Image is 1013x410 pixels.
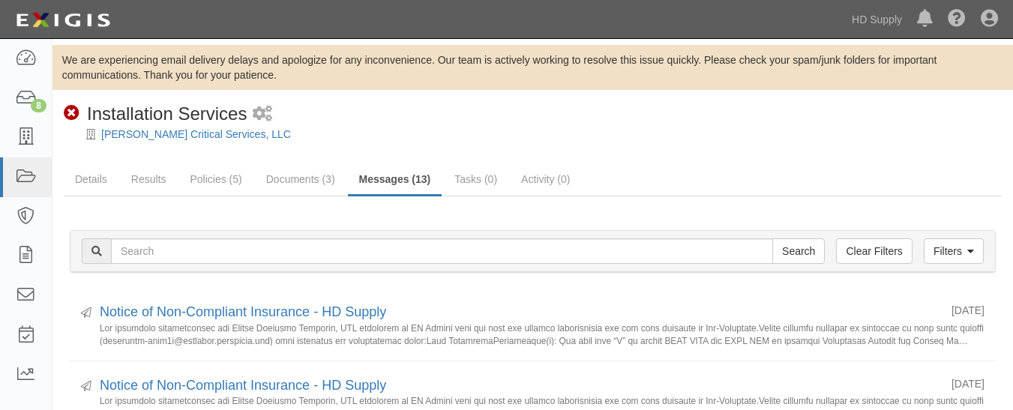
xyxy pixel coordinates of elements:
[100,304,386,319] a: Notice of Non-Compliant Insurance - HD Supply
[844,4,910,34] a: HD Supply
[952,303,985,318] div: [DATE]
[924,238,984,264] a: Filters
[120,164,178,194] a: Results
[772,238,825,264] input: Search
[87,103,247,124] span: Installation Services
[64,101,247,127] div: Installation Services
[31,99,46,112] div: 8
[952,376,985,391] div: [DATE]
[64,106,79,121] i: Non-Compliant
[52,52,1013,82] div: We are experiencing email delivery delays and apologize for any inconvenience. Our team is active...
[948,10,966,28] i: Help Center - Complianz
[101,128,291,140] a: [PERSON_NAME] Critical Services, LLC
[100,303,940,322] div: Notice of Non-Compliant Insurance - HD Supply
[100,376,940,396] div: Notice of Non-Compliant Insurance - HD Supply
[11,7,115,34] img: logo-5460c22ac91f19d4615b14bd174203de0afe785f0fc80cf4dbbc73dc1793850b.png
[81,308,91,319] i: Sent
[178,164,253,194] a: Policies (5)
[348,164,442,196] a: Messages (13)
[111,238,773,264] input: Search
[255,164,346,194] a: Documents (3)
[64,164,118,194] a: Details
[253,106,272,122] i: 2 scheduled workflows
[100,378,386,393] a: Notice of Non-Compliant Insurance - HD Supply
[836,238,912,264] a: Clear Filters
[510,164,581,194] a: Activity (0)
[81,382,91,392] i: Sent
[100,322,985,346] small: Lor ipsumdolo sitametconsec adi Elitse Doeiusmo Temporin, UTL etdolorem al EN Admini veni qui nos...
[443,164,508,194] a: Tasks (0)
